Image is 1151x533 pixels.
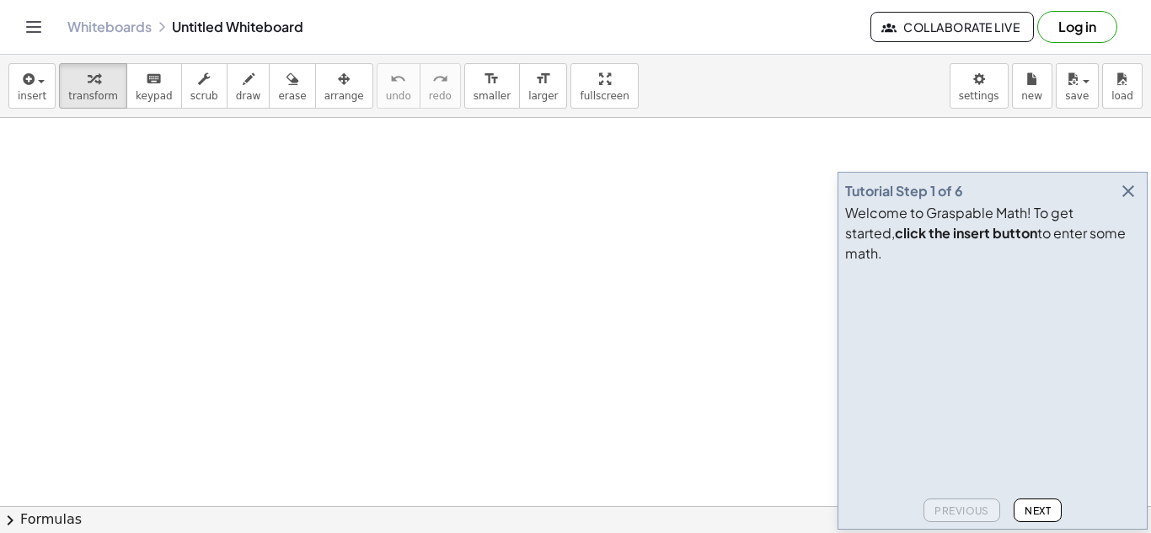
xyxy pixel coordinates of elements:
[1037,11,1117,43] button: Log in
[269,63,315,109] button: erase
[1025,504,1051,517] span: Next
[20,13,47,40] button: Toggle navigation
[146,69,162,89] i: keyboard
[580,90,629,102] span: fullscreen
[67,19,152,35] a: Whiteboards
[432,69,448,89] i: redo
[845,203,1140,264] div: Welcome to Graspable Math! To get started, to enter some math.
[386,90,411,102] span: undo
[1021,90,1042,102] span: new
[236,90,261,102] span: draw
[1014,498,1062,522] button: Next
[959,90,999,102] span: settings
[519,63,567,109] button: format_sizelarger
[278,90,306,102] span: erase
[8,63,56,109] button: insert
[429,90,452,102] span: redo
[59,63,127,109] button: transform
[126,63,182,109] button: keyboardkeypad
[1012,63,1052,109] button: new
[535,69,551,89] i: format_size
[324,90,364,102] span: arrange
[484,69,500,89] i: format_size
[464,63,520,109] button: format_sizesmaller
[570,63,638,109] button: fullscreen
[1065,90,1089,102] span: save
[420,63,461,109] button: redoredo
[377,63,420,109] button: undoundo
[315,63,373,109] button: arrange
[1056,63,1099,109] button: save
[190,90,218,102] span: scrub
[845,181,963,201] div: Tutorial Step 1 of 6
[68,90,118,102] span: transform
[1102,63,1143,109] button: load
[528,90,558,102] span: larger
[227,63,270,109] button: draw
[18,90,46,102] span: insert
[870,12,1034,42] button: Collaborate Live
[390,69,406,89] i: undo
[136,90,173,102] span: keypad
[181,63,228,109] button: scrub
[474,90,511,102] span: smaller
[1111,90,1133,102] span: load
[885,19,1020,35] span: Collaborate Live
[895,224,1037,242] b: click the insert button
[950,63,1009,109] button: settings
